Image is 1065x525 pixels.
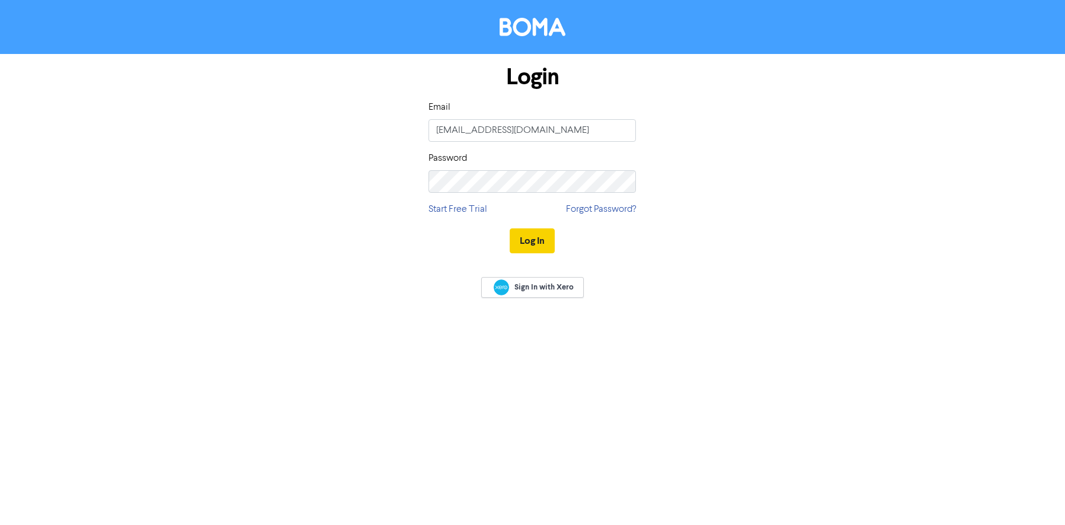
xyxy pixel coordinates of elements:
[428,202,487,217] a: Start Free Trial
[428,63,636,91] h1: Login
[510,228,555,253] button: Log In
[428,151,467,166] label: Password
[566,202,636,217] a: Forgot Password?
[494,279,509,295] img: Xero logo
[500,18,565,36] img: BOMA Logo
[514,282,574,292] span: Sign In with Xero
[428,100,450,114] label: Email
[913,397,1065,525] iframe: Chat Widget
[481,277,583,298] a: Sign In with Xero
